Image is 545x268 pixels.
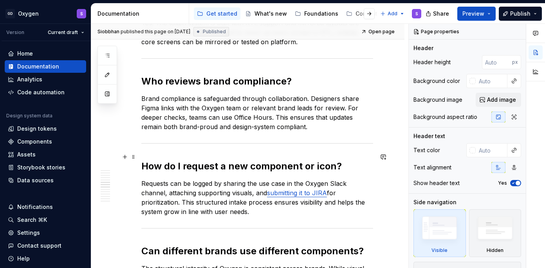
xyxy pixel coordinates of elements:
div: published this page on [DATE] [121,29,190,35]
div: S [415,11,418,17]
div: Text alignment [413,164,451,171]
input: Auto [476,74,507,88]
div: Background color [413,77,460,85]
div: Visible [413,209,466,257]
p: Brand compliance is safeguarded through collaboration. Designers share Figma links with the Oxyge... [141,94,373,131]
h2: Can different brands use different components? [141,245,373,257]
div: Header text [413,132,445,140]
span: Open page [368,29,395,35]
a: Assets [5,148,86,161]
a: Data sources [5,174,86,187]
input: Auto [482,55,512,69]
div: Home [17,50,33,58]
div: Version [6,29,24,36]
div: Oxygen [18,10,39,18]
label: Yes [498,180,507,186]
div: Assets [17,151,36,158]
div: Documentation [97,10,186,18]
div: Storybook stories [17,164,65,171]
button: Search ⌘K [5,214,86,226]
button: Add [378,8,407,19]
div: Foundations [304,10,338,18]
a: Content design [343,7,401,20]
div: Hidden [487,247,503,254]
div: Components [17,138,52,146]
a: Foundations [292,7,341,20]
div: Notifications [17,203,53,211]
div: Design tokens [17,125,57,133]
span: Published [203,29,226,35]
span: Publish [510,10,531,18]
a: Components [5,135,86,148]
span: Add image [487,96,516,104]
div: What's new [254,10,287,18]
button: GDOxygenS [2,5,89,22]
a: Open page [359,26,398,37]
div: Side navigation [413,198,457,206]
a: submitting it to JIRA [267,189,327,197]
div: Search ⌘K [17,216,47,224]
a: Design tokens [5,122,86,135]
a: Home [5,47,86,60]
input: Auto [476,143,507,157]
div: Header height [413,58,451,66]
span: Current draft [48,29,78,36]
span: Add [388,11,397,17]
div: Show header text [413,179,460,187]
div: Page tree [194,6,376,22]
a: What's new [242,7,290,20]
h2: Who reviews brand compliance? [141,75,373,88]
div: Help [17,255,30,263]
div: Background image [413,96,462,104]
button: Current draft [44,27,88,38]
button: Contact support [5,239,86,252]
a: Code automation [5,86,86,99]
a: Documentation [5,60,86,73]
button: Share [422,7,454,21]
button: Preview [457,7,496,21]
button: Help [5,252,86,265]
div: Text color [413,146,440,154]
div: Settings [17,229,40,237]
a: Storybook stories [5,161,86,174]
a: Settings [5,227,86,239]
div: Data sources [17,176,54,184]
span: Siobbhan [97,29,119,35]
div: Design system data [6,113,52,119]
button: Publish [499,7,542,21]
div: GD [5,9,15,18]
div: Hidden [469,209,522,257]
div: Visible [431,247,448,254]
div: Documentation [17,63,59,70]
div: Background aspect ratio [413,113,477,121]
div: Get started [206,10,237,18]
div: Header [413,44,433,52]
p: px [512,59,518,65]
p: Requests can be logged by sharing the use case in the Oxygen Slack channel, attaching supporting ... [141,179,373,216]
div: Analytics [17,76,42,83]
span: Preview [462,10,484,18]
span: Share [433,10,449,18]
h2: How do I request a new component or icon? [141,160,373,173]
div: S [80,11,83,17]
button: Add image [476,93,521,107]
a: Get started [194,7,240,20]
a: Analytics [5,73,86,86]
button: Notifications [5,201,86,213]
div: Code automation [17,88,65,96]
div: Contact support [17,242,61,250]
